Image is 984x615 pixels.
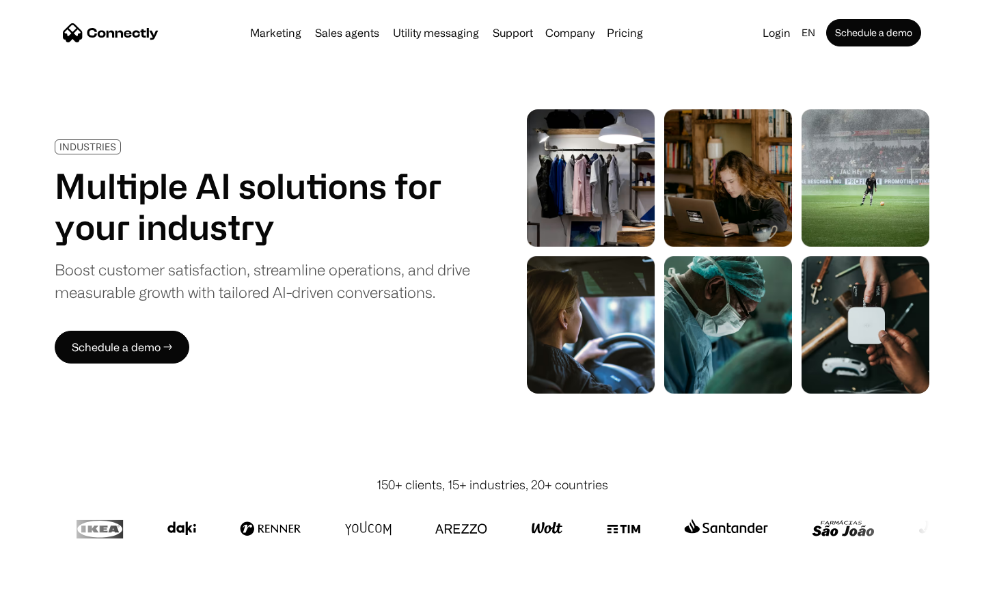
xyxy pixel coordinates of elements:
a: Login [757,23,796,42]
aside: Language selected: English [14,590,82,610]
ul: Language list [27,591,82,610]
a: Utility messaging [387,27,484,38]
div: Boost customer satisfaction, streamline operations, and drive measurable growth with tailored AI-... [55,258,470,303]
h1: Multiple AI solutions for your industry [55,165,470,247]
a: Sales agents [310,27,385,38]
a: Pricing [601,27,648,38]
a: Support [487,27,538,38]
div: 150+ clients, 15+ industries, 20+ countries [377,476,608,494]
a: Marketing [245,27,307,38]
a: Schedule a demo → [55,331,189,364]
div: INDUSTRIES [59,141,116,152]
a: Schedule a demo [826,19,921,46]
div: Company [545,23,594,42]
div: en [802,23,815,42]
